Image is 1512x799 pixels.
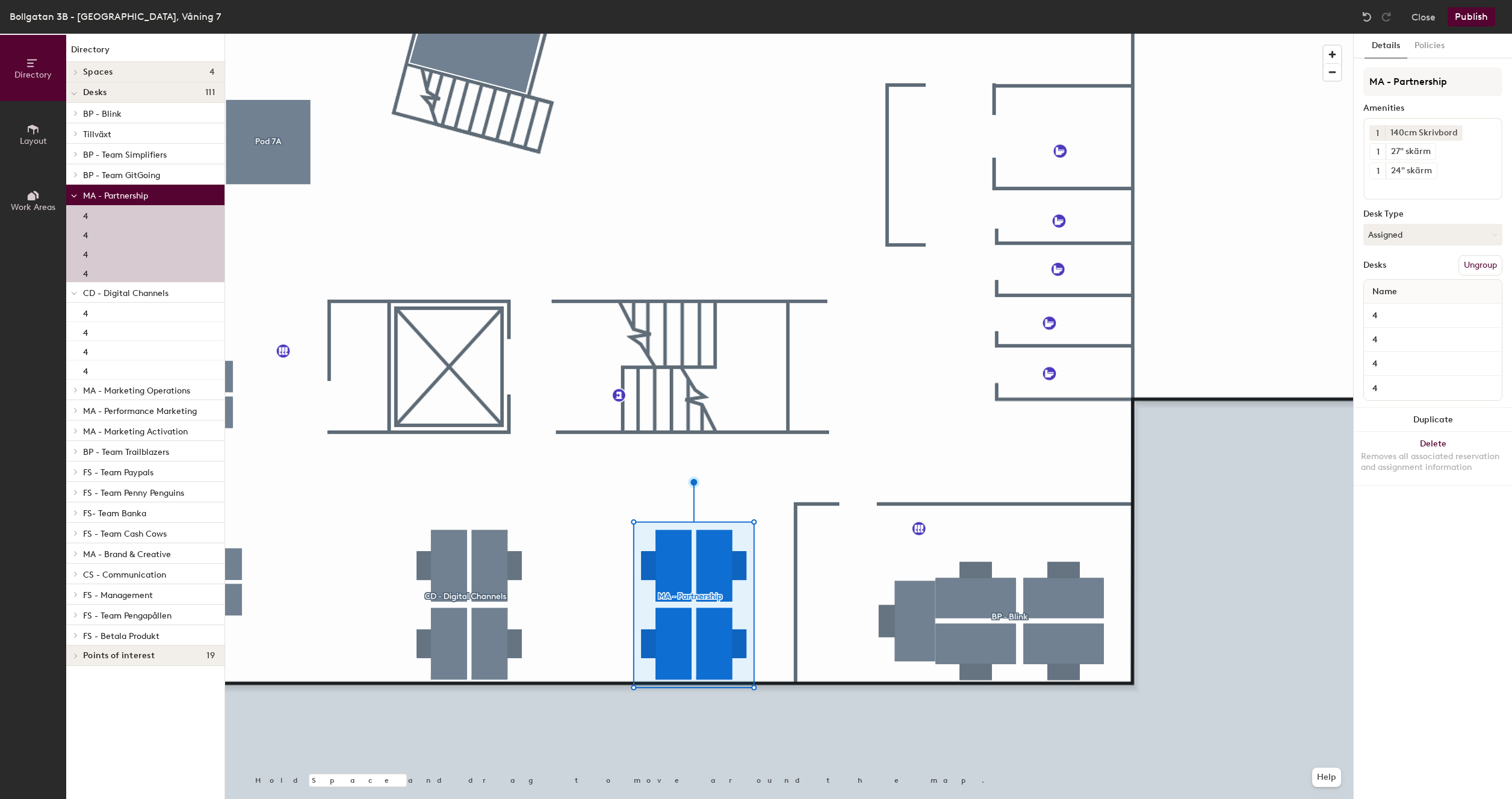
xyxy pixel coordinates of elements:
[209,67,215,77] span: 4
[1363,224,1502,245] button: Assigned
[83,488,184,498] span: FS - Team Penny Penguins
[1366,281,1403,303] span: Name
[83,631,160,641] span: FS - Betala Produkt
[83,590,153,600] span: FS - Management
[11,202,55,212] span: Work Areas
[1407,34,1452,58] button: Policies
[83,109,122,119] span: BP - Blink
[1363,261,1386,270] div: Desks
[1448,7,1495,26] button: Publish
[1361,451,1505,473] div: Removes all associated reservation and assignment information
[83,208,88,221] p: 4
[1376,127,1379,140] span: 1
[83,288,169,298] span: CD - Digital Channels
[1370,144,1386,159] button: 1
[1369,125,1385,141] button: 1
[1380,11,1392,23] img: Redo
[83,611,172,621] span: FS - Team Pengapållen
[20,136,47,146] span: Layout
[1377,165,1380,177] span: 1
[1370,163,1386,179] button: 1
[1363,103,1502,113] div: Amenities
[83,508,146,519] span: FS- Team Banka
[83,170,160,180] span: BP - Team GitGoing
[1354,432,1512,485] button: DeleteRemoves all associated reservation and assignment information
[83,227,88,241] p: 4
[1365,34,1407,58] button: Details
[83,386,190,396] span: MA - Marketing Operations
[83,549,171,560] span: MA - Brand & Creative
[66,43,225,62] h1: Directory
[1458,255,1502,276] button: Ungroup
[1386,163,1437,179] div: 24" skärm
[83,344,88,357] p: 4
[83,265,88,279] p: 4
[1411,7,1436,26] button: Close
[1354,408,1512,432] button: Duplicate
[83,191,148,201] span: MA - Partnership
[83,447,169,457] span: BP - Team Trailblazers
[83,467,153,478] span: FS - Team Paypals
[83,529,167,539] span: FS - Team Cash Cows
[14,70,52,80] span: Directory
[83,427,188,437] span: MA - Marketing Activation
[83,150,167,160] span: BP - Team Simplifiers
[83,406,197,416] span: MA - Performance Marketing
[1377,146,1380,158] span: 1
[1363,209,1502,219] div: Desk Type
[1312,768,1341,787] button: Help
[1385,125,1463,141] div: 140cm Skrivbord
[83,363,88,377] p: 4
[83,651,155,661] span: Points of interest
[1366,380,1499,396] input: Unnamed desk
[1366,332,1499,348] input: Unnamed desk
[83,305,88,319] p: 4
[83,246,88,260] p: 4
[1386,144,1436,159] div: 27" skärm
[206,651,215,661] span: 19
[83,67,113,77] span: Spaces
[205,88,215,97] span: 111
[83,129,111,140] span: Tillväxt
[83,324,88,338] p: 4
[1366,307,1499,324] input: Unnamed desk
[1361,11,1373,23] img: Undo
[1366,356,1499,372] input: Unnamed desk
[10,9,221,24] div: Bollgatan 3B - [GEOGRAPHIC_DATA], Våning 7
[83,570,166,580] span: CS - Communication
[83,88,107,97] span: Desks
